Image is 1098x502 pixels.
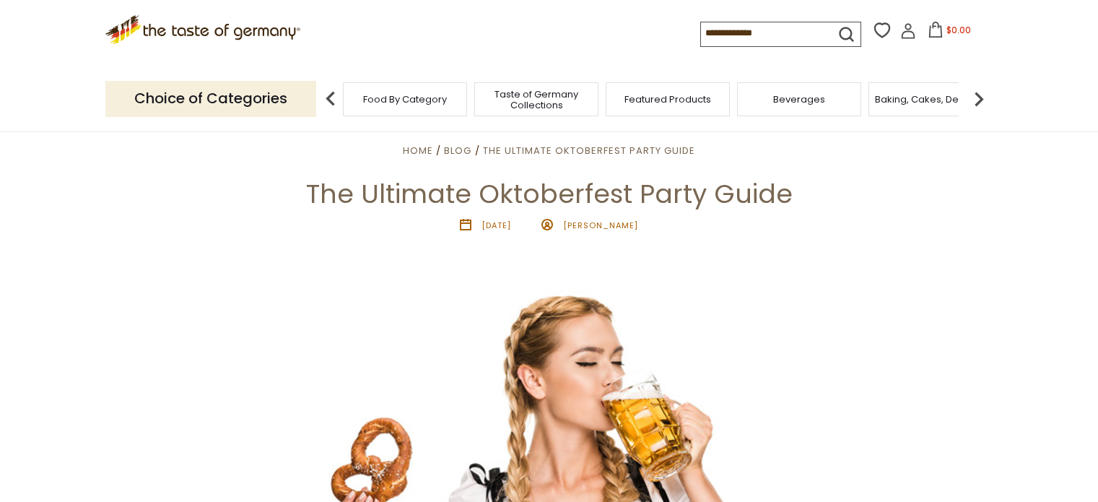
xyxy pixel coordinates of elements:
[403,144,433,157] a: Home
[773,94,825,105] a: Beverages
[45,178,1053,210] h1: The Ultimate Oktoberfest Party Guide
[105,81,316,116] p: Choice of Categories
[482,220,511,231] time: [DATE]
[919,22,980,43] button: $0.00
[946,24,971,36] span: $0.00
[964,85,993,113] img: next arrow
[624,94,711,105] a: Featured Products
[563,220,638,231] span: [PERSON_NAME]
[444,144,471,157] a: Blog
[483,144,695,157] a: The Ultimate Oktoberfest Party Guide
[363,94,447,105] a: Food By Category
[316,85,345,113] img: previous arrow
[875,94,987,105] a: Baking, Cakes, Desserts
[479,89,594,111] a: Taste of Germany Collections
